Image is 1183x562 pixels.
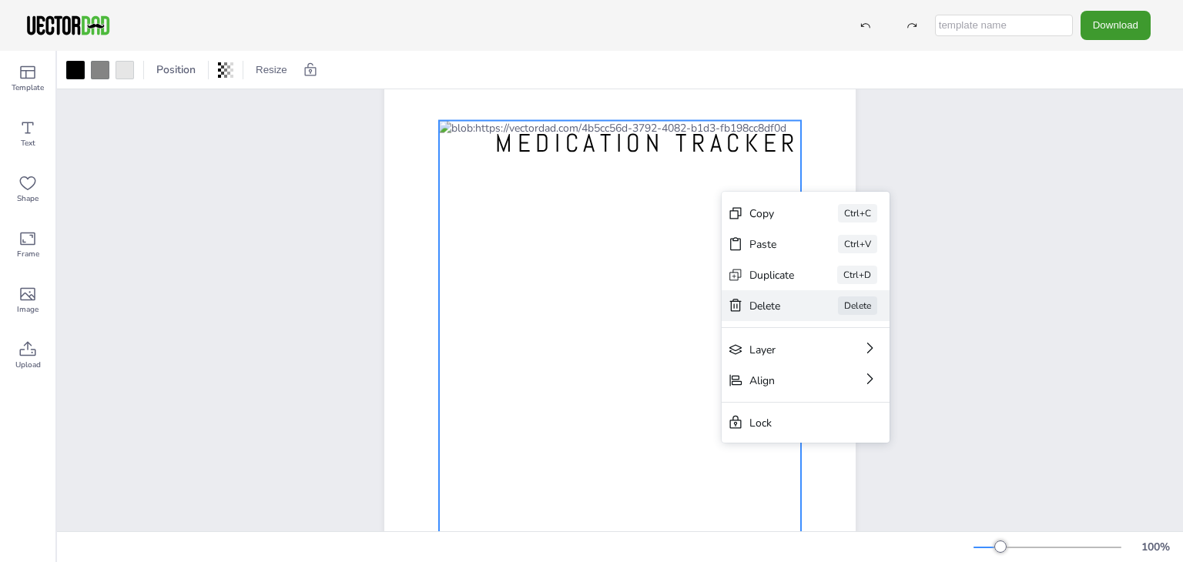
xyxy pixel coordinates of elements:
span: Text [21,137,35,149]
input: template name [935,15,1073,36]
span: Image [17,303,39,316]
span: MEDICATION TRACKER [495,127,799,159]
div: Ctrl+C [838,204,877,222]
div: 100 % [1137,540,1174,554]
div: Delete [749,299,795,313]
span: Shape [17,192,39,205]
button: Download [1081,11,1151,39]
div: Ctrl+D [837,266,877,284]
span: Frame [17,248,39,260]
div: Ctrl+V [838,235,877,253]
div: Layer [749,343,819,357]
img: VectorDad-1.png [25,14,112,37]
span: Template [12,82,44,94]
div: Duplicate [749,268,794,283]
div: Delete [838,296,877,315]
span: Position [153,62,199,77]
span: Upload [15,359,41,371]
div: Align [749,373,819,388]
div: Copy [749,206,795,221]
div: Paste [749,237,795,252]
button: Resize [250,58,293,82]
div: Lock [749,416,840,430]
